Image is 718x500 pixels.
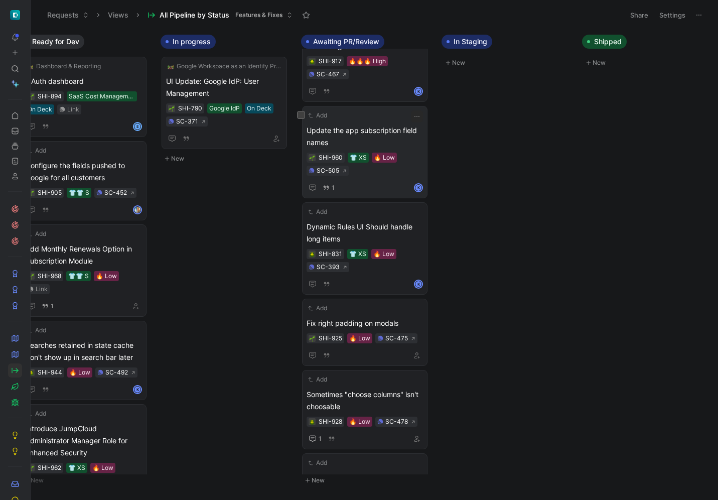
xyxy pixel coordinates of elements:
[313,37,379,47] span: Awaiting PR/Review
[307,458,329,468] button: Add
[20,35,84,49] button: Ready for Dev
[582,35,627,49] button: Shipped
[319,56,342,66] div: SHI-917
[309,251,316,258] div: 🪲
[209,103,240,113] div: Google IdP
[349,56,386,66] div: 🔥🔥🔥 High
[302,106,427,198] a: AddUpdate the app subscription field names👕 XS🔥 LowSC-5051K
[319,333,342,343] div: SHI-925
[169,106,175,112] img: 🌱
[26,423,142,459] span: Introduce JumpCloud Administrator Manager Role for Enhanced Security
[297,30,438,491] div: Awaiting PR/ReviewNew
[349,417,370,427] div: 🔥 Low
[134,386,141,393] div: K
[26,229,48,239] button: Add
[301,35,384,49] button: Awaiting PR/Review
[332,185,335,191] span: 1
[319,153,343,163] div: SHI-960
[319,417,342,427] div: SHI-928
[349,333,370,343] div: 🔥 Low
[8,8,22,22] button: ShiftControl
[26,61,102,71] button: 🛤️Dashboard & Reporting
[373,249,394,259] div: 🔥 Low
[26,325,48,335] button: Add
[173,37,211,47] span: In progress
[307,433,324,445] button: 1
[68,271,89,281] div: 👕👕 S
[319,436,322,442] span: 1
[166,75,282,99] span: UI Update: Google IdP: User Management
[38,188,62,198] div: SHI-905
[309,418,316,425] div: 🪲
[309,252,315,258] img: 🪲
[317,262,340,272] div: SC-393
[168,105,175,112] button: 🌱
[302,370,427,449] a: AddSometimes "choose columns" isn't choosable🔥 LowSC-4781
[20,474,153,486] button: New
[626,8,653,22] button: Share
[43,8,93,23] button: Requests
[319,249,342,259] div: SHI-831
[103,8,133,23] button: Views
[26,146,48,156] button: Add
[307,374,329,385] button: Add
[385,333,408,343] div: SC-475
[302,10,427,102] a: AddDon't allow the ShiftControl app from being deleted🔥🔥🔥 HighSC-467K
[92,463,113,473] div: 🔥 Low
[36,61,101,71] span: Dashboard & Reporting
[36,284,48,294] div: Link
[32,37,79,47] span: Ready for Dev
[160,10,229,20] span: All Pipeline by Status
[21,224,147,317] a: AddAdd Monthly Renewals Option in Subscription Module👕👕 S🔥 LowLink1
[38,271,61,281] div: SHI-968
[162,57,287,149] a: 🛤️Google Workspace as an Identity Provider (IdP) IntegrationUI Update: Google IdP: User Managemen...
[177,61,281,71] span: Google Workspace as an Identity Provider (IdP) Integration
[26,409,48,419] button: Add
[235,10,282,20] span: Features & Fixes
[317,166,339,176] div: SC-505
[168,63,174,69] img: 🛤️
[309,155,315,161] img: 🌱
[16,30,157,491] div: Ready for DevNew
[307,389,423,413] span: Sometimes "choose columns" isn't choosable
[166,61,282,71] button: 🛤️Google Workspace as an Identity Provider (IdP) Integration
[26,160,142,184] span: Configure the fields pushed to Google for all customers
[307,317,423,329] span: Fix right padding on modals
[374,153,395,163] div: 🔥 Low
[415,88,422,95] div: K
[309,419,315,425] img: 🪲
[594,37,622,47] span: Shipped
[38,463,61,473] div: SHI-962
[309,58,316,65] button: 🪲
[385,417,408,427] div: SC-478
[28,104,52,114] div: On Deck
[161,35,216,49] button: In progress
[247,103,271,113] div: On Deck
[309,335,316,342] button: 🌱
[307,110,329,120] button: Add
[21,321,147,400] a: AddSearches retained in state cache don't show up in search bar later🔥 LowSC-492K
[104,188,127,198] div: SC-452
[134,206,141,213] img: avatar
[309,59,315,65] img: 🪲
[350,153,367,163] div: 👕 XS
[321,182,337,193] button: 1
[10,10,20,20] img: ShiftControl
[143,8,297,23] button: All Pipeline by StatusFeatures & Fixes
[442,35,492,49] button: In Staging
[157,30,297,170] div: In progressNew
[302,299,427,366] a: AddFix right padding on modals🔥 LowSC-475
[442,57,574,69] button: New
[69,91,135,101] div: SaaS Cost Management
[309,154,316,161] button: 🌱
[309,336,315,342] img: 🌱
[317,69,339,79] div: SC-467
[161,153,293,165] button: New
[454,37,487,47] span: In Staging
[67,104,79,114] div: Link
[26,75,142,87] span: OAuth dashboard
[307,207,329,217] button: Add
[301,474,434,486] button: New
